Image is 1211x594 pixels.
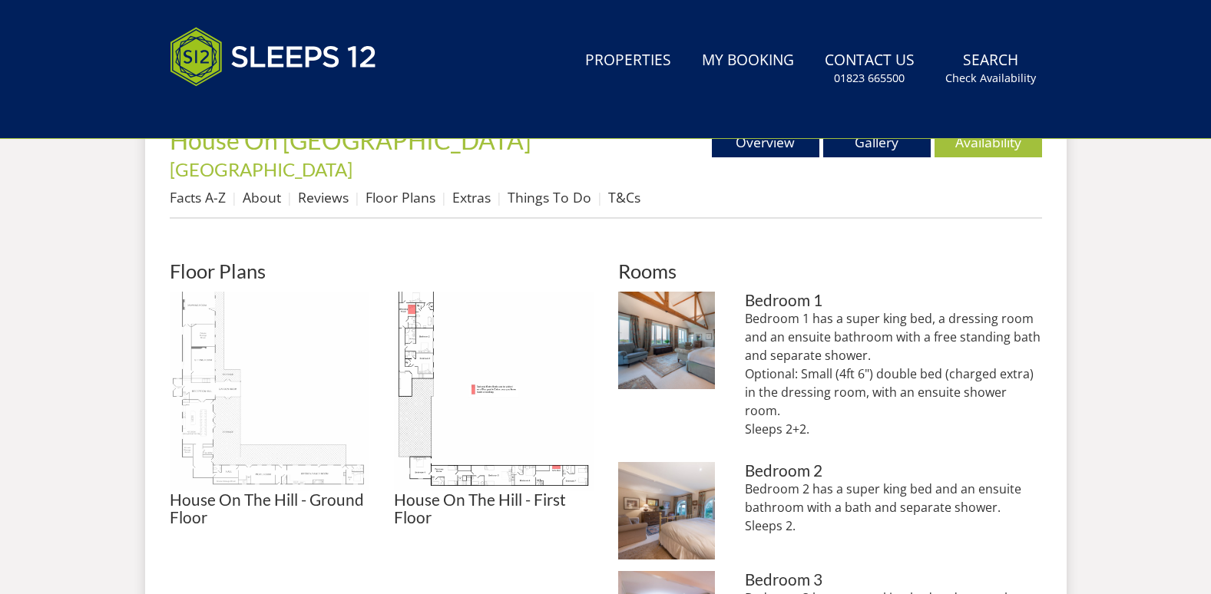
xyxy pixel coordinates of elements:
img: Sleeps 12 [170,18,377,95]
small: Check Availability [945,71,1036,86]
a: Overview [712,127,819,157]
a: House On [GEOGRAPHIC_DATA] [170,125,536,155]
img: House On The Hill - Ground Floor [170,292,369,491]
h3: Bedroom 1 [745,292,1041,309]
p: Bedroom 1 has a super king bed, a dressing room and an ensuite bathroom with a free standing bath... [745,309,1041,438]
a: Extras [452,188,491,206]
a: SearchCheck Availability [939,44,1042,94]
h3: Bedroom 2 [745,462,1041,480]
a: Properties [579,44,677,78]
a: [GEOGRAPHIC_DATA] [170,158,352,180]
a: Gallery [823,127,931,157]
a: Reviews [298,188,349,206]
img: Bedroom 1 [618,292,716,389]
p: Bedroom 2 has a super king bed and an ensuite bathroom with a bath and separate shower. Sleeps 2. [745,480,1041,535]
iframe: Customer reviews powered by Trustpilot [162,104,323,117]
a: Things To Do [508,188,591,206]
h3: Bedroom 3 [745,571,1041,589]
h3: House On The Hill - Ground Floor [170,491,369,526]
a: My Booking [696,44,800,78]
a: Floor Plans [366,188,435,206]
a: About [243,188,281,206]
a: Contact Us01823 665500 [819,44,921,94]
h2: Rooms [618,260,1042,282]
h2: Floor Plans [170,260,594,282]
a: Availability [935,127,1042,157]
span: House On [GEOGRAPHIC_DATA] [170,125,531,155]
img: Bedroom 2 [618,462,716,559]
small: 01823 665500 [834,71,905,86]
a: T&Cs [608,188,640,206]
img: House On The Hill - First Floor [394,292,594,491]
a: Facts A-Z [170,188,226,206]
h3: House On The Hill - First Floor [394,491,594,526]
